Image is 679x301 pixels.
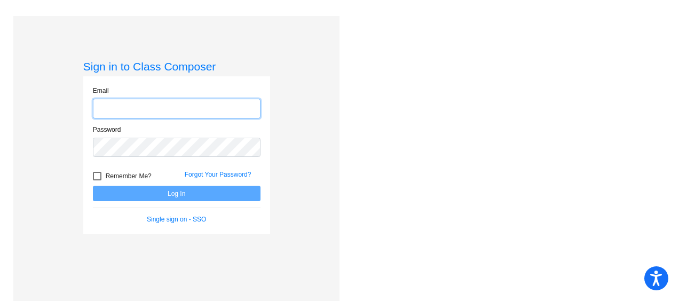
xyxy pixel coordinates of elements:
[93,125,121,134] label: Password
[147,216,206,223] a: Single sign on - SSO
[185,171,251,178] a: Forgot Your Password?
[106,170,152,183] span: Remember Me?
[93,86,109,96] label: Email
[93,186,260,201] button: Log In
[83,60,270,73] h3: Sign in to Class Composer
